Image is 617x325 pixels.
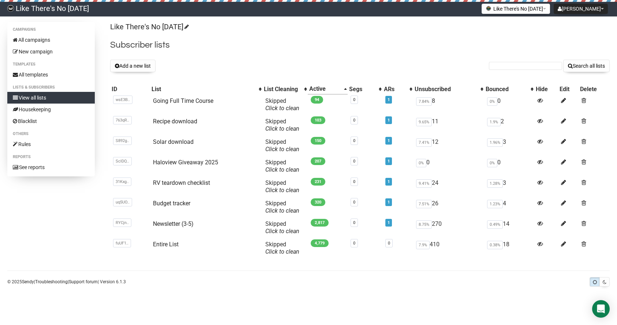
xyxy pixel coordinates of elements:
span: Skipped [265,138,299,153]
li: Templates [7,60,95,69]
button: Add a new list [110,60,156,72]
span: Skipped [265,200,299,214]
span: S892g.. [113,137,132,145]
td: 24 [413,176,484,197]
td: 3 [484,176,534,197]
a: 0 [353,138,355,143]
a: Click to clean [265,166,299,173]
span: 94 [311,96,323,104]
a: Click to clean [265,248,299,255]
li: Lists & subscribers [7,83,95,92]
p: © 2025 | | | Version 6.1.3 [7,278,126,286]
th: List Cleaning: No sort applied, activate to apply an ascending sort [262,84,308,94]
span: 207 [311,157,325,165]
th: Active: Ascending sort applied, activate to apply a descending sort [308,84,348,94]
a: Entire List [153,241,179,248]
span: 763qR.. [113,116,132,124]
td: 410 [413,238,484,258]
a: Click to clean [265,187,299,194]
td: 11 [413,115,484,135]
span: 1.23% [487,200,503,208]
th: Bounced: No sort applied, activate to apply an ascending sort [484,84,534,94]
li: Others [7,130,95,138]
th: ARs: No sort applied, activate to apply an ascending sort [382,84,413,94]
span: 7.41% [416,138,432,147]
span: 7.9% [416,241,430,249]
a: 1 [388,138,390,143]
span: 150 [311,137,325,145]
a: Solar download [153,138,194,145]
span: 0% [487,97,497,106]
span: ScIDQ.. [113,157,132,165]
a: 0 [353,220,355,225]
span: 1.96% [487,138,503,147]
div: Edit [560,86,577,93]
a: Recipe download [153,118,197,125]
td: 2 [484,115,534,135]
span: RYCjn.. [113,218,131,227]
span: Skipped [265,241,299,255]
span: Skipped [265,118,299,132]
td: 0 [413,156,484,176]
button: Search all lists [563,60,610,72]
a: Rules [7,138,95,150]
a: 1 [388,118,390,123]
a: 0 [353,118,355,123]
a: Going Full Time Course [153,97,213,104]
span: 103 [311,116,325,124]
a: Sendy [22,279,34,284]
span: Skipped [265,159,299,173]
img: 1.png [486,5,491,11]
span: 7.51% [416,200,432,208]
span: 31Kxg.. [113,178,131,186]
div: Segs [349,86,375,93]
a: Click to clean [265,228,299,235]
span: wsE3B.. [113,96,132,104]
div: List [152,86,255,93]
div: Bounced [486,86,527,93]
td: 0 [484,94,534,115]
a: Newsletter (3-5) [153,220,194,227]
span: 2,817 [311,219,329,227]
span: 0% [416,159,426,167]
a: 0 [353,241,355,246]
th: Hide: No sort applied, sorting is disabled [534,84,558,94]
td: 0 [484,156,534,176]
span: 4,779 [311,239,329,247]
a: 1 [388,97,390,102]
a: 0 [353,159,355,164]
th: Unsubscribed: No sort applied, activate to apply an ascending sort [413,84,484,94]
td: 270 [413,217,484,238]
span: 9.41% [416,179,432,188]
a: See reports [7,161,95,173]
th: Segs: No sort applied, activate to apply an ascending sort [348,84,382,94]
span: 320 [311,198,325,206]
a: 0 [353,97,355,102]
div: ARs [384,86,406,93]
a: Click to clean [265,146,299,153]
img: 3bb7e7a1549464c9148d539ecd0c5592 [7,5,14,12]
span: Skipped [265,179,299,194]
td: 3 [484,135,534,156]
a: 1 [388,220,390,225]
a: 1 [388,179,390,184]
a: Click to clean [265,207,299,214]
th: Edit: No sort applied, sorting is disabled [558,84,578,94]
div: Delete [580,86,608,93]
a: New campaign [7,46,95,57]
span: 0.38% [487,241,503,249]
a: Click to clean [265,125,299,132]
div: Unsubscribed [415,86,477,93]
a: All campaigns [7,34,95,46]
span: 0.49% [487,220,503,229]
li: Campaigns [7,25,95,34]
span: fuUF1.. [113,239,131,247]
span: 1.28% [487,179,503,188]
a: Budget tracker [153,200,190,207]
div: Open Intercom Messenger [592,300,610,318]
a: 1 [388,159,390,164]
button: [PERSON_NAME] [554,4,608,14]
a: Blacklist [7,115,95,127]
a: View all lists [7,92,95,104]
div: Active [309,85,340,93]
